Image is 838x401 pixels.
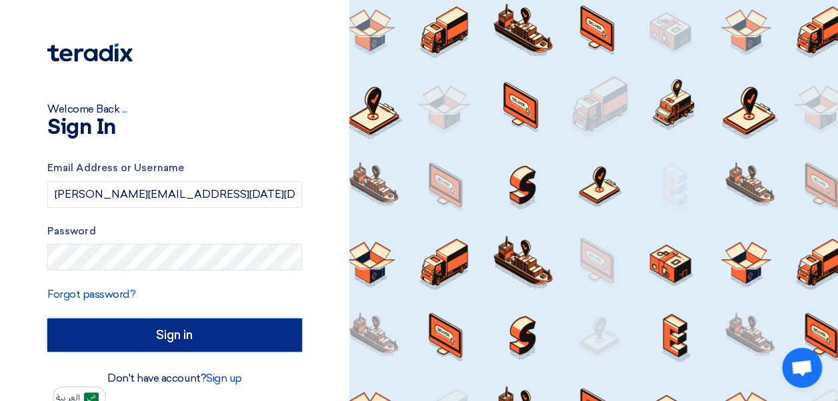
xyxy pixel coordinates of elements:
[47,224,302,239] label: Password
[47,318,302,352] input: Sign in
[47,161,302,176] label: Email Address or Username
[47,288,135,300] a: Forgot password?
[47,181,302,208] input: Enter your business email or username
[206,372,242,384] a: Sign up
[47,370,302,386] div: Don't have account?
[782,348,822,388] div: Open chat
[47,117,302,139] h1: Sign In
[47,101,302,117] div: Welcome Back ...
[47,43,133,62] img: Teradix logo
